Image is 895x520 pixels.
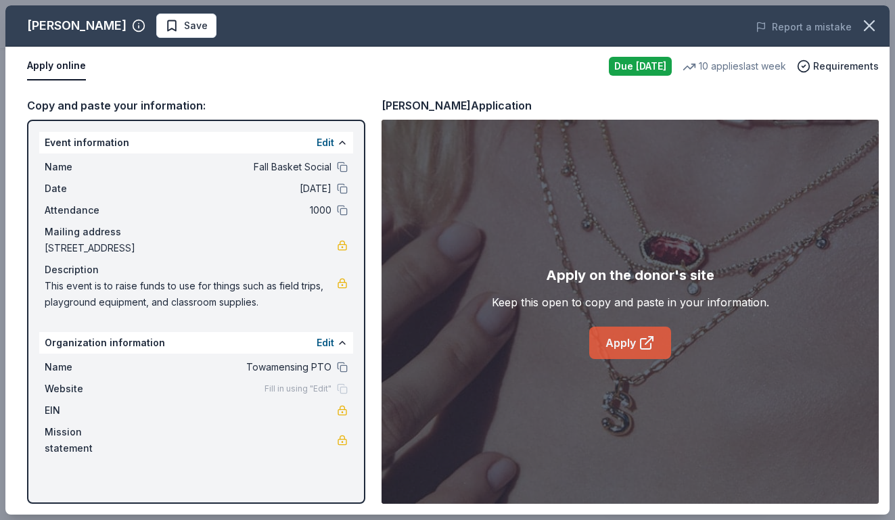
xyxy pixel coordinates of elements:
[27,97,365,114] div: Copy and paste your information:
[45,359,135,375] span: Name
[135,159,331,175] span: Fall Basket Social
[45,278,337,310] span: This event is to raise funds to use for things such as field trips, playground equipment, and cla...
[756,19,852,35] button: Report a mistake
[45,181,135,197] span: Date
[609,57,672,76] div: Due [DATE]
[317,135,334,151] button: Edit
[45,202,135,218] span: Attendance
[45,381,135,397] span: Website
[27,52,86,80] button: Apply online
[39,132,353,153] div: Event information
[683,58,786,74] div: 10 applies last week
[156,14,216,38] button: Save
[135,359,331,375] span: Towamensing PTO
[135,202,331,218] span: 1000
[135,181,331,197] span: [DATE]
[45,424,135,456] span: Mission statement
[45,402,135,419] span: EIN
[184,18,208,34] span: Save
[797,58,879,74] button: Requirements
[546,264,714,286] div: Apply on the donor's site
[45,159,135,175] span: Name
[382,97,532,114] div: [PERSON_NAME] Application
[27,15,127,37] div: [PERSON_NAME]
[492,294,769,310] div: Keep this open to copy and paste in your information.
[39,332,353,354] div: Organization information
[813,58,879,74] span: Requirements
[45,224,348,240] div: Mailing address
[589,327,671,359] a: Apply
[45,240,337,256] span: [STREET_ADDRESS]
[317,335,334,351] button: Edit
[265,383,331,394] span: Fill in using "Edit"
[45,262,348,278] div: Description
